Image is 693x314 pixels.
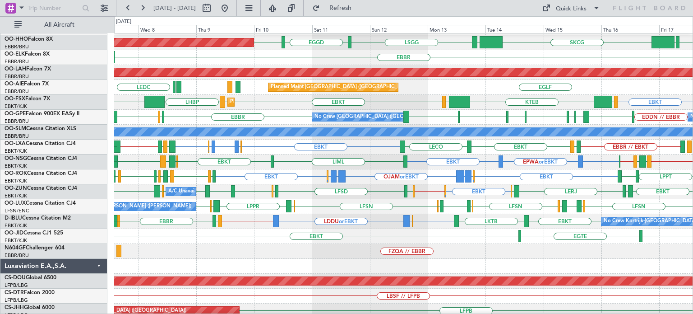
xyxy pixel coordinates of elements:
[254,25,312,33] div: Fri 10
[5,148,27,155] a: EBKT/KJK
[28,1,79,15] input: Trip Number
[5,245,26,251] span: N604GF
[23,22,95,28] span: All Aircraft
[5,88,29,95] a: EBBR/BRU
[5,126,76,131] a: OO-SLMCessna Citation XLS
[370,25,428,33] div: Sun 12
[5,305,55,310] a: CS-JHHGlobal 6000
[5,66,51,72] a: OO-LAHFalcon 7X
[556,5,587,14] div: Quick Links
[485,25,543,33] div: Tue 14
[601,25,659,33] div: Thu 16
[5,305,24,310] span: CS-JHH
[5,216,22,221] span: D-IBLU
[10,18,98,32] button: All Aircraft
[5,81,49,87] a: OO-AIEFalcon 7X
[5,37,28,42] span: OO-HHO
[5,126,26,131] span: OO-SLM
[5,141,26,146] span: OO-LXA
[168,185,312,198] div: A/C Unavailable [GEOGRAPHIC_DATA]-[GEOGRAPHIC_DATA]
[322,5,360,11] span: Refresh
[428,25,485,33] div: Mon 13
[5,156,77,161] a: OO-NSGCessna Citation CJ4
[5,245,65,251] a: N604GFChallenger 604
[5,37,53,42] a: OO-HHOFalcon 8X
[5,111,26,117] span: OO-GPE
[5,118,29,125] a: EBBR/BRU
[153,4,196,12] span: [DATE] - [DATE]
[5,171,77,176] a: OO-ROKCessna Citation CJ4
[544,25,601,33] div: Wed 15
[5,230,23,236] span: OO-JID
[116,18,131,26] div: [DATE]
[5,282,28,289] a: LFPB/LBG
[5,186,77,191] a: OO-ZUNCessna Citation CJ4
[139,25,196,33] div: Wed 8
[271,80,413,94] div: Planned Maint [GEOGRAPHIC_DATA] ([GEOGRAPHIC_DATA])
[5,201,26,206] span: OO-LUX
[5,207,29,214] a: LFSN/ENC
[5,290,55,295] a: CS-DTRFalcon 2000
[5,237,27,244] a: EBKT/KJK
[308,1,362,15] button: Refresh
[5,275,56,281] a: CS-DOUGlobal 6500
[312,25,370,33] div: Sat 11
[5,297,28,304] a: LFPB/LBG
[5,201,76,206] a: OO-LUXCessna Citation CJ4
[5,66,26,72] span: OO-LAH
[5,103,27,110] a: EBKT/KJK
[5,230,63,236] a: OO-JIDCessna CJ1 525
[5,58,29,65] a: EBBR/BRU
[5,43,29,50] a: EBBR/BRU
[5,111,79,117] a: OO-GPEFalcon 900EX EASy II
[5,252,29,259] a: EBBR/BRU
[5,156,27,161] span: OO-NSG
[5,192,27,199] a: EBKT/KJK
[196,25,254,33] div: Thu 9
[5,96,25,102] span: OO-FSX
[230,95,335,109] div: Planned Maint Kortrijk-[GEOGRAPHIC_DATA]
[5,73,29,80] a: EBBR/BRU
[5,52,50,57] a: OO-ELKFalcon 8X
[314,110,466,124] div: No Crew [GEOGRAPHIC_DATA] ([GEOGRAPHIC_DATA] National)
[5,171,27,176] span: OO-ROK
[5,96,50,102] a: OO-FSXFalcon 7X
[83,200,191,213] div: No Crew [PERSON_NAME] ([PERSON_NAME])
[5,81,24,87] span: OO-AIE
[5,275,26,281] span: CS-DOU
[5,133,29,140] a: EBBR/BRU
[5,52,25,57] span: OO-ELK
[5,178,27,184] a: EBKT/KJK
[5,186,27,191] span: OO-ZUN
[5,290,24,295] span: CS-DTR
[5,163,27,169] a: EBKT/KJK
[5,222,27,229] a: EBKT/KJK
[5,216,71,221] a: D-IBLUCessna Citation M2
[5,141,76,146] a: OO-LXACessna Citation CJ4
[538,1,605,15] button: Quick Links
